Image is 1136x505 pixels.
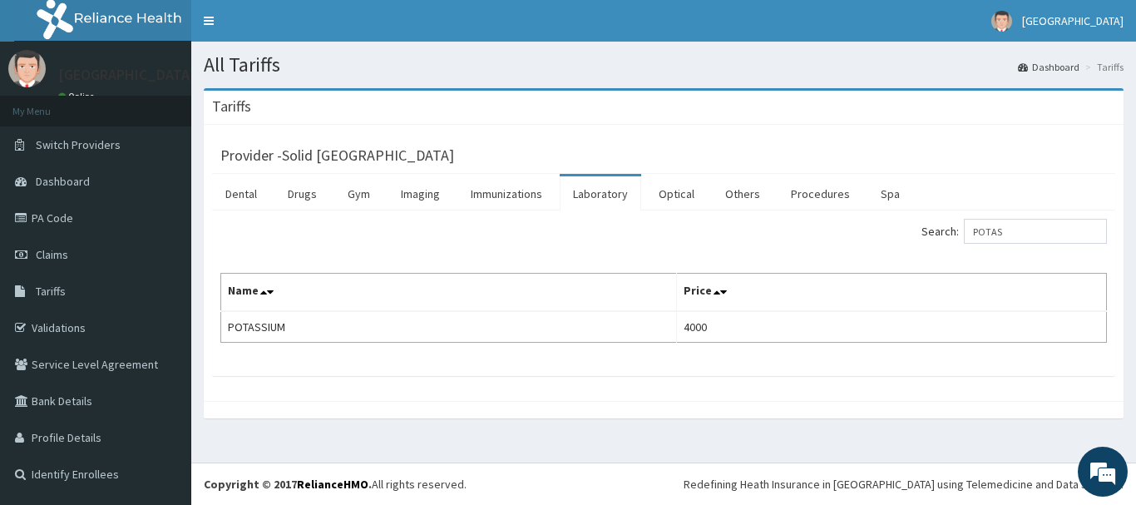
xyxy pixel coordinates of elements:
[191,463,1136,505] footer: All rights reserved.
[645,176,708,211] a: Optical
[867,176,913,211] a: Spa
[334,176,383,211] a: Gym
[297,477,368,492] a: RelianceHMO
[204,477,372,492] strong: Copyright © 2017 .
[964,219,1107,244] input: Search:
[1022,13,1124,28] span: [GEOGRAPHIC_DATA]
[8,50,46,87] img: User Image
[36,137,121,152] span: Switch Providers
[778,176,863,211] a: Procedures
[36,284,66,299] span: Tariffs
[457,176,556,211] a: Immunizations
[991,11,1012,32] img: User Image
[212,99,251,114] h3: Tariffs
[36,174,90,189] span: Dashboard
[36,247,68,262] span: Claims
[1018,60,1079,74] a: Dashboard
[274,176,330,211] a: Drugs
[712,176,773,211] a: Others
[677,274,1107,312] th: Price
[560,176,641,211] a: Laboratory
[212,176,270,211] a: Dental
[1081,60,1124,74] li: Tariffs
[677,311,1107,343] td: 4000
[221,311,677,343] td: POTASSIUM
[58,67,195,82] p: [GEOGRAPHIC_DATA]
[58,91,98,102] a: Online
[204,54,1124,76] h1: All Tariffs
[684,476,1124,493] div: Redefining Heath Insurance in [GEOGRAPHIC_DATA] using Telemedicine and Data Science!
[921,219,1107,244] label: Search:
[220,148,454,163] h3: Provider - Solid [GEOGRAPHIC_DATA]
[221,274,677,312] th: Name
[388,176,453,211] a: Imaging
